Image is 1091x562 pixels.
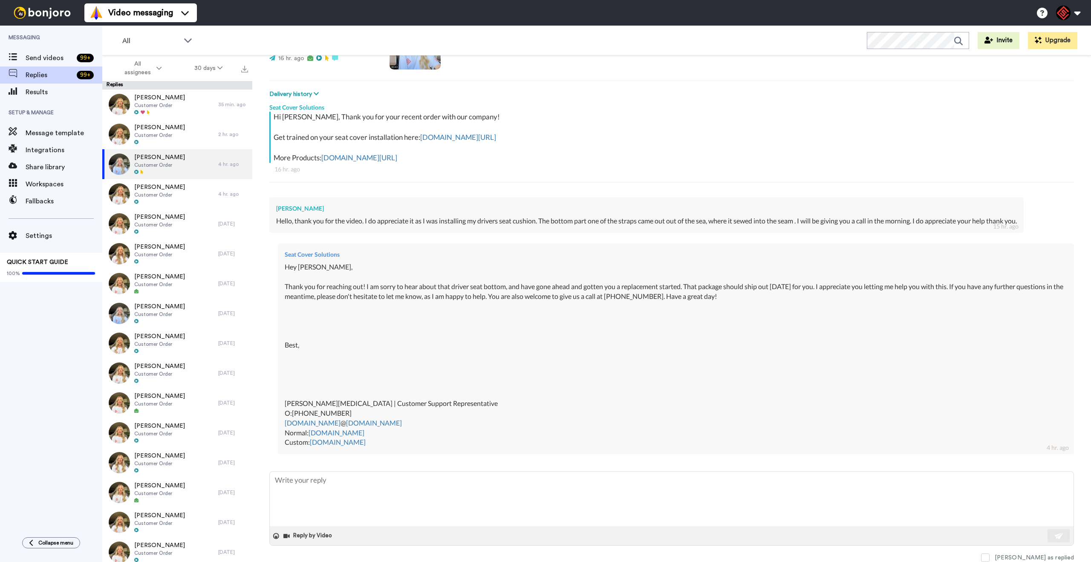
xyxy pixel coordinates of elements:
span: Message template [26,128,102,138]
a: [PERSON_NAME]Customer Order4 hr. ago [102,149,252,179]
span: [PERSON_NAME] [134,362,185,371]
span: Integrations [26,145,102,155]
a: [PERSON_NAME]Customer Order[DATE] [102,298,252,328]
a: [PERSON_NAME]Customer Order4 hr. ago [102,179,252,209]
span: [PERSON_NAME] [134,422,185,430]
span: Customer Order [134,162,185,168]
div: [DATE] [218,489,248,496]
div: Hey [PERSON_NAME], Thank you for reaching out! I am sorry to hear about that driver seat bottom, ... [285,262,1067,447]
div: [PERSON_NAME] [276,204,1017,213]
div: [DATE] [218,250,248,257]
a: [PERSON_NAME]Customer Order[DATE] [102,358,252,388]
img: 654933cc-dacb-4231-b564-02dfa2f0c855-thumb.jpg [109,154,130,175]
span: 100% [7,270,20,277]
span: Customer Order [134,191,185,198]
div: 2 hr. ago [218,131,248,138]
img: vm-color.svg [89,6,103,20]
span: All [122,36,179,46]
div: Seat Cover Solutions [285,250,1067,259]
span: Customer Order [134,430,185,437]
button: Reply by Video [283,530,335,542]
div: [DATE] [218,400,248,406]
button: Collapse menu [22,537,80,548]
span: Customer Order [134,371,185,377]
img: 6e0c3069-4f5c-42a0-9457-04a6ac15c5da-thumb.jpg [109,392,130,414]
div: [DATE] [218,280,248,287]
span: Customer Order [134,102,185,109]
div: 4 hr. ago [1047,443,1069,452]
span: [PERSON_NAME] [134,93,185,102]
a: [DOMAIN_NAME][URL] [321,153,397,162]
span: Customer Order [134,520,185,527]
div: [DATE] [218,429,248,436]
span: Customer Order [134,251,185,258]
span: Customer Order [134,460,185,467]
span: Collapse menu [38,539,73,546]
a: [PERSON_NAME]Customer Order[DATE] [102,388,252,418]
div: 35 min. ago [218,101,248,108]
div: 99 + [77,54,94,62]
span: [PERSON_NAME] [134,272,185,281]
img: 57b2b76f-255b-4d0f-ab7a-9db47b412f13-thumb.jpg [109,124,130,145]
img: export.svg [241,66,248,72]
span: Settings [26,231,102,241]
span: Send videos [26,53,73,63]
span: Share library [26,162,102,172]
div: 4 hr. ago [218,191,248,197]
span: Customer Order [134,400,185,407]
span: Customer Order [134,341,185,348]
div: [DATE] [218,519,248,526]
a: [PERSON_NAME]Customer Order[DATE] [102,239,252,269]
div: [DATE] [218,340,248,347]
span: [PERSON_NAME] [134,541,185,550]
img: b7f6ba53-0367-41dc-a25e-fd20a2578b64-thumb.jpg [109,452,130,473]
a: [PERSON_NAME]Customer Order2 hr. ago [102,119,252,149]
button: Upgrade [1028,32,1077,49]
span: Results [26,87,102,97]
span: Fallbacks [26,196,102,206]
div: 99 + [77,71,94,79]
span: Customer Order [134,490,185,497]
div: 4 hr. ago [218,161,248,168]
div: [DATE] [218,549,248,556]
img: df15f537-7590-4922-902a-a0f9944ab2ee-thumb.jpg [109,94,130,115]
span: [PERSON_NAME] [134,153,185,162]
span: Video messaging [108,7,173,19]
div: 15 hr. ago [993,222,1019,231]
div: [PERSON_NAME] as replied [995,553,1074,562]
span: Replies [26,70,73,80]
span: QUICK START GUIDE [7,259,68,265]
button: 30 days [178,61,239,76]
div: Replies [102,81,252,90]
img: d84a321f-c621-4764-94b4-ac8b4e4b7995-thumb.jpg [109,422,130,443]
button: All assignees [104,56,178,80]
span: [PERSON_NAME] [134,302,185,311]
img: 62bcd009-1bee-4051-8405-fe6868544970-thumb.jpg [109,213,130,235]
div: 16 hr. ago [274,165,1069,174]
div: [DATE] [218,370,248,377]
span: [PERSON_NAME] [134,392,185,400]
img: 99a2814e-a43c-41c2-8a2a-852ef79321b1-thumb.jpg [109,512,130,533]
span: [PERSON_NAME] [134,243,185,251]
img: c98c6500-209e-42dd-af4f-334dd5cb3ea1-thumb.jpg [109,183,130,205]
div: Hello, thank you for the video. I do appreciate it as I was installing my drivers seat cushion. T... [276,216,1017,226]
a: [DOMAIN_NAME] [346,419,402,427]
span: Customer Order [134,311,185,318]
a: [PERSON_NAME]Customer Order[DATE] [102,448,252,478]
div: [DATE] [218,459,248,466]
span: Customer Order [134,221,185,228]
span: Workspaces [26,179,102,189]
span: [PERSON_NAME] [134,213,185,221]
span: [PERSON_NAME] [134,183,185,191]
img: send-white.svg [1054,533,1064,539]
a: [PERSON_NAME]Customer Order35 min. ago [102,90,252,119]
a: [PERSON_NAME]Customer Order[DATE] [102,328,252,358]
div: [DATE] [218,220,248,227]
a: [DOMAIN_NAME] [285,419,341,427]
div: [DATE] [218,310,248,317]
span: [PERSON_NAME] [134,123,185,132]
span: Customer Order [134,550,185,556]
button: Invite [978,32,1019,49]
span: All assignees [120,60,155,77]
